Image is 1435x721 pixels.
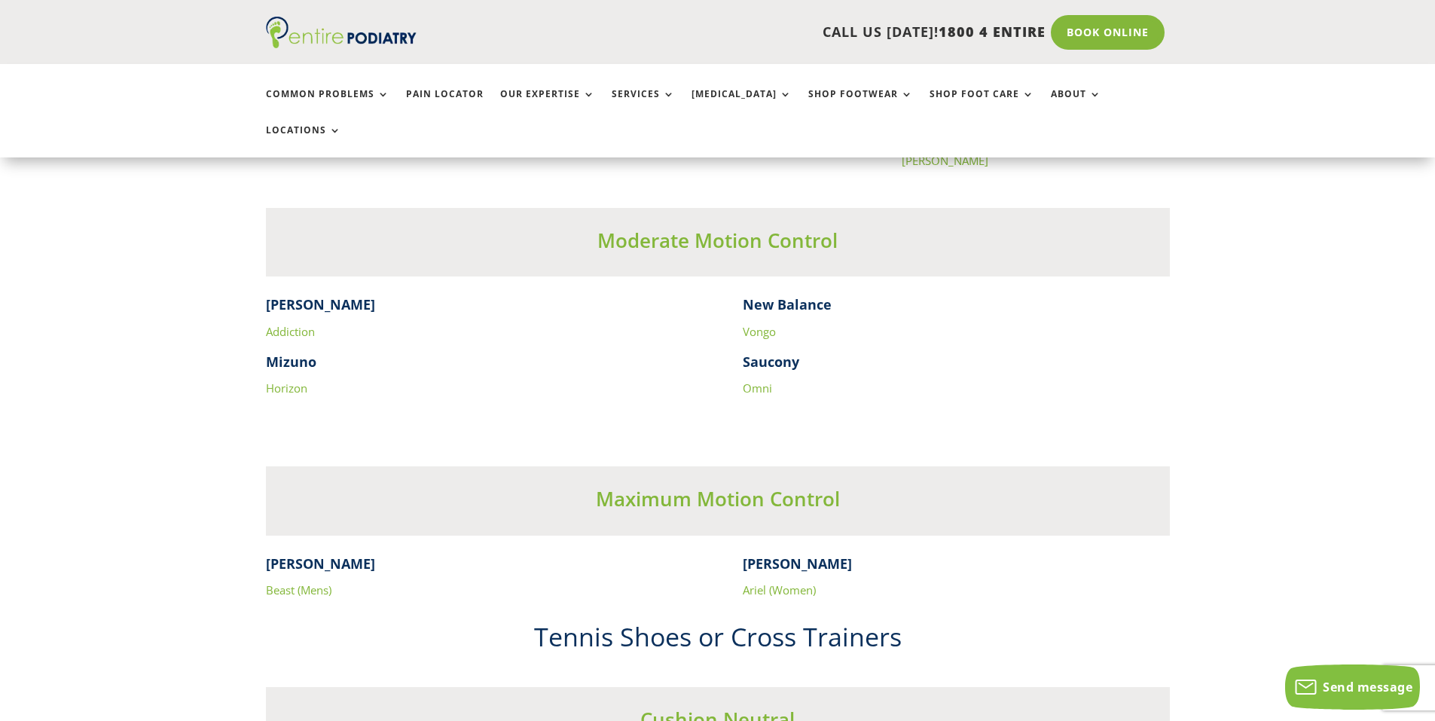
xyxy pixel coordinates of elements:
a: Book Online [1051,15,1165,50]
a: Pain Locator [406,89,484,121]
h4: [PERSON_NAME] [266,554,693,581]
h3: Moderate Motion Control [266,227,1170,261]
h4: [PERSON_NAME] [743,554,1170,581]
a: Omni [743,380,772,396]
a: Entire Podiatry [266,36,417,51]
h4: [PERSON_NAME] [266,295,693,322]
a: Shop Footwear [808,89,913,121]
a: Common Problems [266,89,389,121]
a: Locations [266,125,341,157]
a: Our Expertise [500,89,595,121]
img: logo (1) [266,17,417,48]
a: [PERSON_NAME] [902,153,988,168]
a: About [1051,89,1101,121]
a: Vongo [743,324,776,339]
h4: New Balance [743,295,1170,322]
h4: Saucony [743,353,1170,379]
h4: Mizuno [266,353,693,379]
p: CALL US [DATE]! [475,23,1046,42]
button: Send message [1285,664,1420,710]
a: [MEDICAL_DATA] [692,89,792,121]
span: Send message [1323,679,1412,695]
a: Services [612,89,675,121]
h3: Maximum Motion Control [266,485,1170,520]
a: Beast (Mens) [266,582,331,597]
a: Ariel (Women) [743,582,816,597]
a: Horizon [266,380,307,396]
a: Shop Foot Care [930,89,1034,121]
span: 1800 4 ENTIRE [939,23,1046,41]
a: Addiction [266,324,315,339]
h2: Tennis Shoes or Cross Trainers [266,619,1170,663]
